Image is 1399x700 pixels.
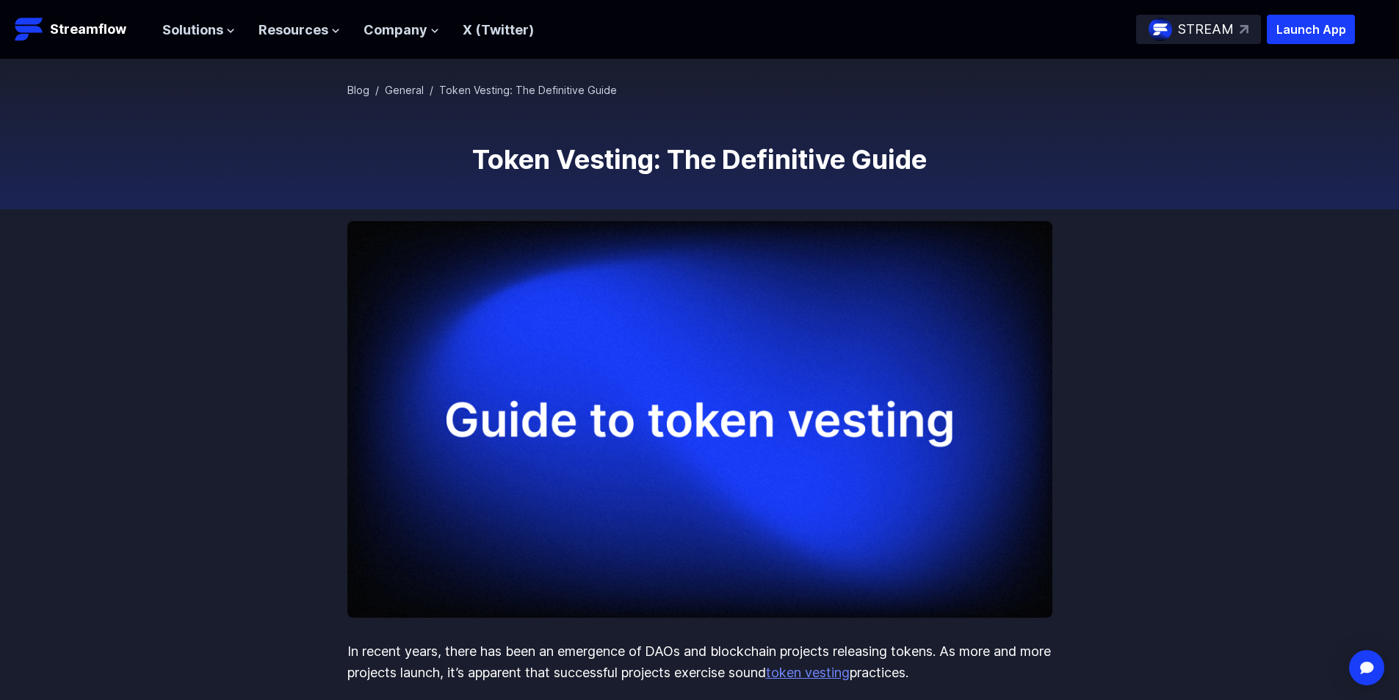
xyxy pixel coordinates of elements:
[439,84,617,96] span: Token Vesting: The Definitive Guide
[15,15,148,44] a: Streamflow
[1136,15,1261,44] a: STREAM
[1267,15,1355,44] button: Launch App
[375,84,379,96] span: /
[259,20,340,41] button: Resources
[347,84,369,96] a: Blog
[463,22,534,37] a: X (Twitter)
[1149,18,1172,41] img: streamflow-logo-circle.png
[1240,25,1248,34] img: top-right-arrow.svg
[766,665,850,680] a: token vesting
[385,84,424,96] a: General
[364,20,439,41] button: Company
[364,20,427,41] span: Company
[347,221,1052,618] img: Token Vesting: The Definitive Guide
[347,145,1052,174] h1: Token Vesting: The Definitive Guide
[1349,650,1384,685] div: Open Intercom Messenger
[162,20,223,41] span: Solutions
[50,19,126,40] p: Streamflow
[347,641,1052,684] p: In recent years, there has been an emergence of DAOs and blockchain projects releasing tokens. As...
[430,84,433,96] span: /
[259,20,328,41] span: Resources
[15,15,44,44] img: Streamflow Logo
[162,20,235,41] button: Solutions
[1178,19,1234,40] p: STREAM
